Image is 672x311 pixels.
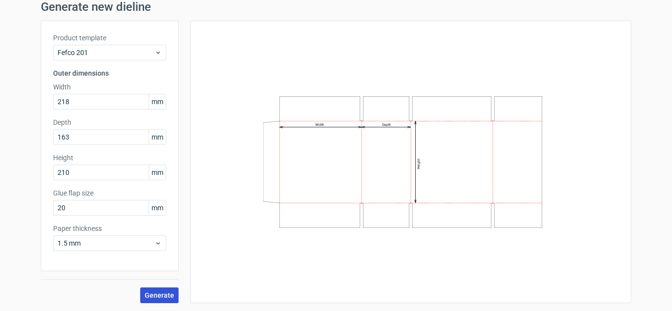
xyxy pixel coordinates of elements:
[149,165,166,180] span: mm
[53,82,166,92] label: Width
[382,123,391,127] text: Depth
[53,117,166,127] label: Depth
[149,200,166,215] span: mm
[140,287,179,303] button: Generate
[41,1,631,13] h1: Generate new dieline
[53,68,166,78] h3: Outer dimensions
[145,292,174,299] span: Generate
[58,48,154,57] span: Fefco 201
[149,130,166,144] span: mm
[149,94,166,109] span: mm
[417,159,421,169] text: Height
[53,188,166,198] label: Glue flap size
[58,238,154,248] span: 1.5 mm
[53,33,166,43] label: Product template
[315,123,324,127] text: Width
[53,153,166,163] label: Height
[53,224,166,233] label: Paper thickness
